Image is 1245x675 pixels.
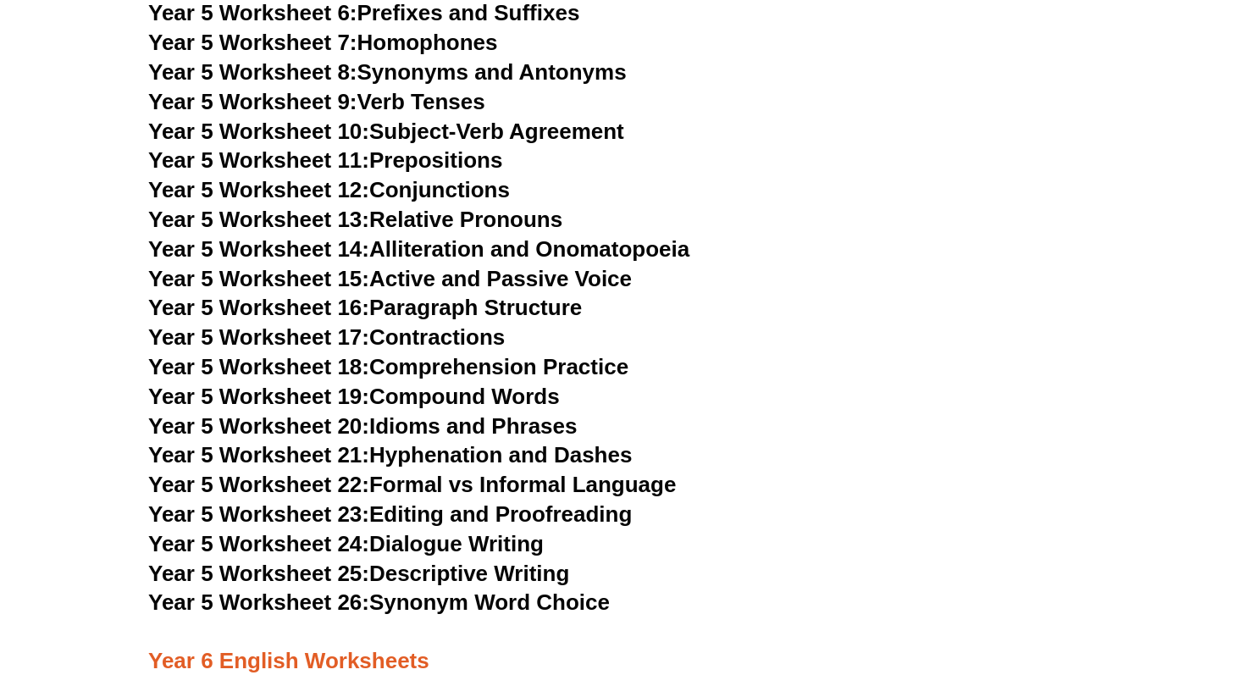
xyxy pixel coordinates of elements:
a: Year 5 Worksheet 9:Verb Tenses [148,89,485,114]
span: Year 5 Worksheet 25: [148,561,369,586]
a: Year 5 Worksheet 16:Paragraph Structure [148,295,582,320]
span: Year 5 Worksheet 18: [148,354,369,379]
a: Year 5 Worksheet 23:Editing and Proofreading [148,501,632,527]
span: Year 5 Worksheet 10: [148,119,369,144]
span: Year 5 Worksheet 9: [148,89,357,114]
span: Year 5 Worksheet 12: [148,177,369,202]
a: Year 5 Worksheet 20:Idioms and Phrases [148,413,577,439]
span: Year 5 Worksheet 8: [148,59,357,85]
a: Year 5 Worksheet 18:Comprehension Practice [148,354,628,379]
a: Year 5 Worksheet 22:Formal vs Informal Language [148,472,676,497]
span: Year 5 Worksheet 23: [148,501,369,527]
a: Year 5 Worksheet 25:Descriptive Writing [148,561,569,586]
span: Year 5 Worksheet 21: [148,442,369,468]
span: Year 5 Worksheet 15: [148,266,369,291]
iframe: Chat Widget [955,484,1245,675]
a: Year 5 Worksheet 14:Alliteration and Onomatopoeia [148,236,689,262]
span: Year 5 Worksheet 14: [148,236,369,262]
a: Year 5 Worksheet 21:Hyphenation and Dashes [148,442,632,468]
a: Year 5 Worksheet 17:Contractions [148,324,505,350]
span: Year 5 Worksheet 16: [148,295,369,320]
span: Year 5 Worksheet 13: [148,207,369,232]
span: Year 5 Worksheet 7: [148,30,357,55]
a: Year 5 Worksheet 10:Subject-Verb Agreement [148,119,624,144]
a: Year 5 Worksheet 13:Relative Pronouns [148,207,562,232]
span: Year 5 Worksheet 22: [148,472,369,497]
a: Year 5 Worksheet 8:Synonyms and Antonyms [148,59,627,85]
span: Year 5 Worksheet 17: [148,324,369,350]
a: Year 5 Worksheet 26:Synonym Word Choice [148,589,610,615]
span: Year 5 Worksheet 24: [148,531,369,556]
a: Year 5 Worksheet 12:Conjunctions [148,177,510,202]
span: Year 5 Worksheet 26: [148,589,369,615]
span: Year 5 Worksheet 20: [148,413,369,439]
a: Year 5 Worksheet 7:Homophones [148,30,498,55]
a: Year 5 Worksheet 11:Prepositions [148,147,502,173]
a: Year 5 Worksheet 15:Active and Passive Voice [148,266,632,291]
a: Year 5 Worksheet 19:Compound Words [148,384,560,409]
span: Year 5 Worksheet 19: [148,384,369,409]
a: Year 5 Worksheet 24:Dialogue Writing [148,531,544,556]
span: Year 5 Worksheet 11: [148,147,369,173]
